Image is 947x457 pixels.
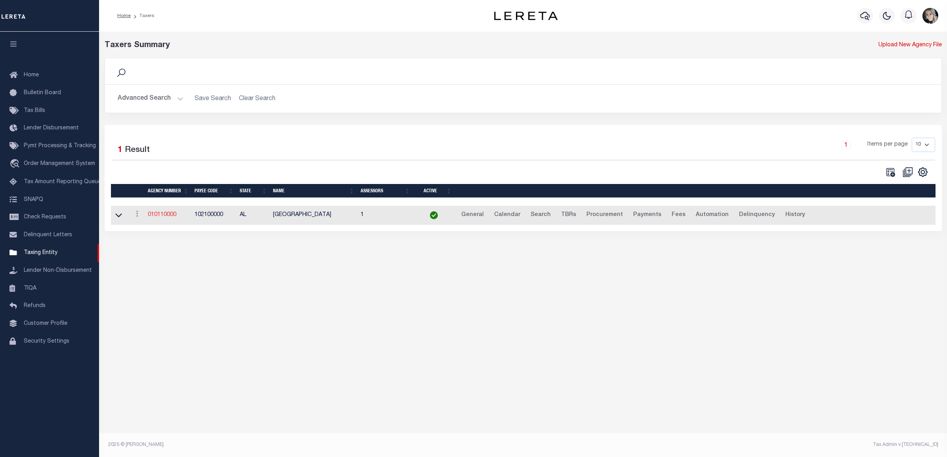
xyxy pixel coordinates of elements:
span: Refunds [24,303,46,309]
td: 102100000 [191,206,237,225]
span: Taxing Entity [24,250,57,256]
a: Automation [692,209,732,222]
a: Payments [630,209,665,222]
span: Lender Non-Disbursement [24,268,92,273]
div: 2025 © [PERSON_NAME]. [102,441,523,448]
th: Active: activate to sort column ascending [413,184,454,198]
span: Home [24,72,39,78]
a: Procurement [583,209,626,222]
td: [GEOGRAPHIC_DATA] [270,206,357,225]
th: Payee Code: activate to sort column ascending [191,184,237,198]
a: Calendar [491,209,524,222]
th: State: activate to sort column ascending [237,184,270,198]
span: Lender Disbursement [24,125,79,131]
a: 1 [842,140,850,149]
span: Tax Bills [24,108,45,114]
th: Name: activate to sort column ascending [270,184,357,198]
span: 1 [118,146,122,154]
img: logo-dark.svg [494,11,558,20]
a: Upload New Agency File [878,41,942,50]
a: Fees [668,209,689,222]
a: TBRs [558,209,580,222]
span: Bulletin Board [24,90,61,96]
div: Tax Admin v.[TECHNICAL_ID] [529,441,938,448]
span: Order Management System [24,161,95,167]
th: Agency Number: activate to sort column ascending [145,184,191,198]
a: Home [117,13,131,18]
a: Delinquency [735,209,779,222]
button: Advanced Search [118,91,183,106]
td: AL [237,206,270,225]
span: SNAPQ [24,197,43,202]
span: Items per page [867,140,908,149]
div: Taxers Summary [105,40,729,51]
td: 1 [357,206,413,225]
span: Tax Amount Reporting Queue [24,179,101,185]
li: Taxers [131,12,155,19]
span: Customer Profile [24,321,67,326]
a: History [782,209,809,222]
span: Security Settings [24,339,69,344]
span: Check Requests [24,214,66,220]
th: Assessors: activate to sort column ascending [357,184,413,198]
span: Delinquent Letters [24,232,72,238]
label: Result [125,144,150,157]
span: Pymt Processing & Tracking [24,143,96,149]
a: Search [527,209,554,222]
a: General [458,209,487,222]
i: travel_explore [10,159,22,169]
a: 010110000 [148,212,176,218]
span: TIQA [24,285,36,291]
img: check-icon-green.svg [430,211,438,219]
